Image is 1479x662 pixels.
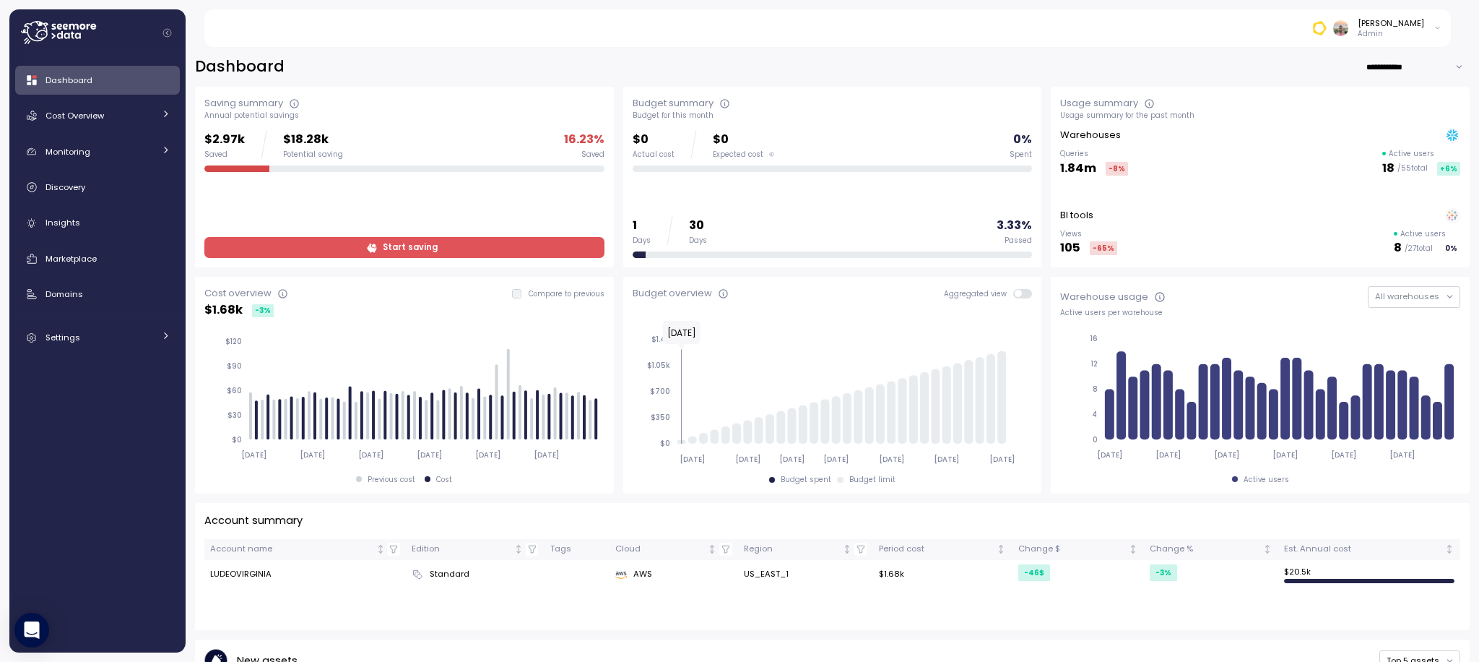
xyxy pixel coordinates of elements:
[1090,334,1098,343] tspan: 16
[15,280,180,309] a: Domains
[417,450,443,460] tspan: [DATE]
[227,386,242,395] tspan: $60
[45,181,85,193] span: Discovery
[550,543,604,556] div: Tags
[204,560,407,589] td: LUDEOVIRGINIA
[204,130,245,150] p: $2.97k
[1010,150,1032,160] div: Spent
[1215,450,1240,460] tspan: [DATE]
[204,96,283,111] div: Saving summary
[1093,384,1098,394] tspan: 8
[1405,244,1433,254] p: / 27 total
[158,27,176,38] button: Collapse navigation
[651,335,670,344] tspan: $1.4k
[204,512,303,529] p: Account summary
[204,237,604,258] a: Start saving
[1333,20,1348,35] img: ACg8ocKtgDyIcVJvXMapMHOpoaPa_K8-NdUkanAARjT4z4hMWza8bHg=s96-c
[1060,229,1117,239] p: Views
[14,613,49,648] div: Open Intercom Messenger
[476,450,501,460] tspan: [DATE]
[225,337,242,346] tspan: $120
[283,130,343,150] p: $18.28k
[1060,111,1460,121] div: Usage summary for the past month
[210,543,373,556] div: Account name
[564,130,604,150] p: 16.23 %
[1005,236,1032,246] div: Passed
[660,439,670,448] tspan: $0
[1156,450,1181,460] tspan: [DATE]
[1090,241,1117,255] div: -65 %
[359,450,384,460] tspan: [DATE]
[647,361,670,370] tspan: $1.05k
[1382,159,1395,179] p: 18
[633,96,714,111] div: Budget summary
[204,301,243,320] p: $ 1.68k
[581,150,604,160] div: Saved
[1093,410,1098,419] tspan: 4
[1060,159,1096,179] p: 1.84m
[1400,229,1446,239] p: Active users
[45,332,80,343] span: Settings
[1332,450,1358,460] tspan: [DATE]
[680,455,705,464] tspan: [DATE]
[878,455,903,464] tspan: [DATE]
[996,544,1006,554] div: Not sorted
[1013,130,1032,150] p: 0 %
[283,150,343,160] div: Potential saving
[1389,149,1434,159] p: Active users
[204,111,604,121] div: Annual potential savings
[650,387,670,396] tspan: $700
[15,173,180,202] a: Discovery
[1368,286,1460,307] button: All warehouses
[633,216,651,236] p: 1
[15,66,180,95] a: Dashboard
[1311,20,1327,35] img: 674ed23b375e5a52cb36cc49.PNG
[1444,544,1454,554] div: Not sorted
[1150,543,1260,556] div: Change %
[1091,359,1098,369] tspan: 12
[1397,163,1428,173] p: / 55 total
[1391,450,1416,460] tspan: [DATE]
[997,216,1032,236] p: 3.33 %
[15,209,180,238] a: Insights
[744,543,841,556] div: Region
[667,327,695,339] text: [DATE]
[241,450,266,460] tspan: [DATE]
[1278,539,1460,560] th: Est. Annual costNot sorted
[879,543,994,556] div: Period cost
[1394,238,1402,258] p: 8
[1262,544,1272,554] div: Not sorted
[227,361,242,371] tspan: $90
[436,475,452,485] div: Cost
[1060,290,1148,304] div: Warehouse usage
[873,539,1012,560] th: Period costNot sorted
[15,137,180,166] a: Monitoring
[15,323,180,352] a: Settings
[45,253,97,265] span: Marketplace
[849,475,895,485] div: Budget limit
[823,455,849,464] tspan: [DATE]
[1144,539,1278,560] th: Change %Not sorted
[1284,543,1442,556] div: Est. Annual cost
[1093,435,1098,444] tspan: 0
[195,56,285,77] h2: Dashboard
[1018,543,1126,556] div: Change $
[1018,564,1050,581] div: -46 $
[252,304,274,317] div: -3 %
[383,238,438,257] span: Start saving
[633,286,712,301] div: Budget overview
[713,130,774,150] p: $0
[1012,539,1143,560] th: Change $Not sorted
[45,74,92,86] span: Dashboard
[1128,544,1138,554] div: Not sorted
[633,236,651,246] div: Days
[412,543,511,556] div: Edition
[1375,291,1439,302] span: All warehouses
[707,544,717,554] div: Not sorted
[1060,149,1128,159] p: Queries
[45,217,80,228] span: Insights
[534,450,560,460] tspan: [DATE]
[1060,238,1080,258] p: 105
[529,289,604,299] p: Compare to previous
[689,236,707,246] div: Days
